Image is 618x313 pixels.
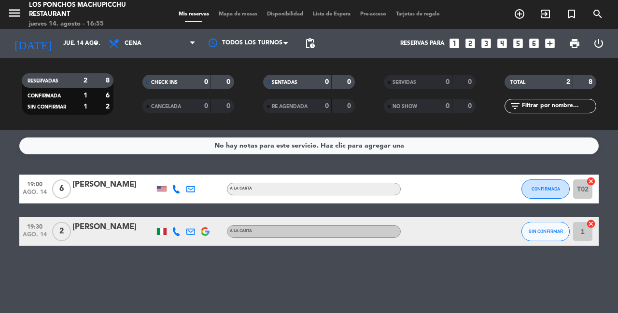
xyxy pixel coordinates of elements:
[304,38,316,49] span: pending_actions
[230,187,252,191] span: A la carta
[204,103,208,109] strong: 0
[544,37,556,50] i: add_box
[272,80,297,85] span: SENTADAS
[528,37,540,50] i: looks_6
[393,80,416,85] span: SERVIDAS
[586,219,596,229] i: cancel
[90,38,101,49] i: arrow_drop_down
[272,104,308,109] span: RE AGENDADA
[72,221,154,233] div: [PERSON_NAME]
[23,189,47,200] span: ago. 14
[393,104,417,109] span: NO SHOW
[540,8,551,20] i: exit_to_app
[72,178,154,191] div: [PERSON_NAME]
[52,179,71,199] span: 6
[214,140,404,151] div: No hay notas para este servicio. Haz clic para agregar una
[204,79,208,85] strong: 0
[151,80,178,85] span: CHECK INS
[566,79,570,85] strong: 2
[262,12,308,17] span: Disponibilidad
[325,103,329,109] strong: 0
[521,179,570,199] button: CONFIRMADA
[151,104,181,109] span: CANCELADA
[23,178,47,189] span: 19:00
[347,103,353,109] strong: 0
[29,19,147,29] div: jueves 14. agosto - 16:55
[446,103,449,109] strong: 0
[28,105,66,109] span: SIN CONFIRMAR
[532,186,560,191] span: CONFIRMADA
[592,8,604,20] i: search
[521,222,570,241] button: SIN CONFIRMAR
[7,6,22,20] i: menu
[566,8,577,20] i: turned_in_not
[325,79,329,85] strong: 0
[84,92,87,99] strong: 1
[230,229,252,233] span: A la carta
[308,12,355,17] span: Lista de Espera
[52,222,71,241] span: 2
[529,229,563,234] span: SIN CONFIRMAR
[400,40,445,47] span: Reservas para
[28,79,58,83] span: RESERVADAS
[391,12,445,17] span: Tarjetas de regalo
[569,38,580,49] span: print
[510,80,525,85] span: TOTAL
[496,37,508,50] i: looks_4
[468,103,474,109] strong: 0
[464,37,477,50] i: looks_two
[214,12,262,17] span: Mapa de mesas
[512,37,524,50] i: looks_5
[7,6,22,24] button: menu
[226,79,232,85] strong: 0
[125,40,141,47] span: Cena
[347,79,353,85] strong: 0
[106,92,112,99] strong: 6
[355,12,391,17] span: Pre-acceso
[106,103,112,110] strong: 2
[7,33,58,54] i: [DATE]
[84,77,87,84] strong: 2
[446,79,449,85] strong: 0
[23,231,47,243] span: ago. 14
[587,29,611,58] div: LOG OUT
[521,101,596,111] input: Filtrar por nombre...
[201,227,210,236] img: google-logo.png
[23,220,47,231] span: 19:30
[593,38,604,49] i: power_settings_new
[480,37,492,50] i: looks_3
[509,100,521,112] i: filter_list
[468,79,474,85] strong: 0
[226,103,232,109] strong: 0
[29,0,147,19] div: Los Ponchos Machupicchu Restaurant
[514,8,525,20] i: add_circle_outline
[448,37,461,50] i: looks_one
[174,12,214,17] span: Mis reservas
[589,79,594,85] strong: 8
[106,77,112,84] strong: 8
[84,103,87,110] strong: 1
[28,94,61,98] span: CONFIRMADA
[586,177,596,186] i: cancel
